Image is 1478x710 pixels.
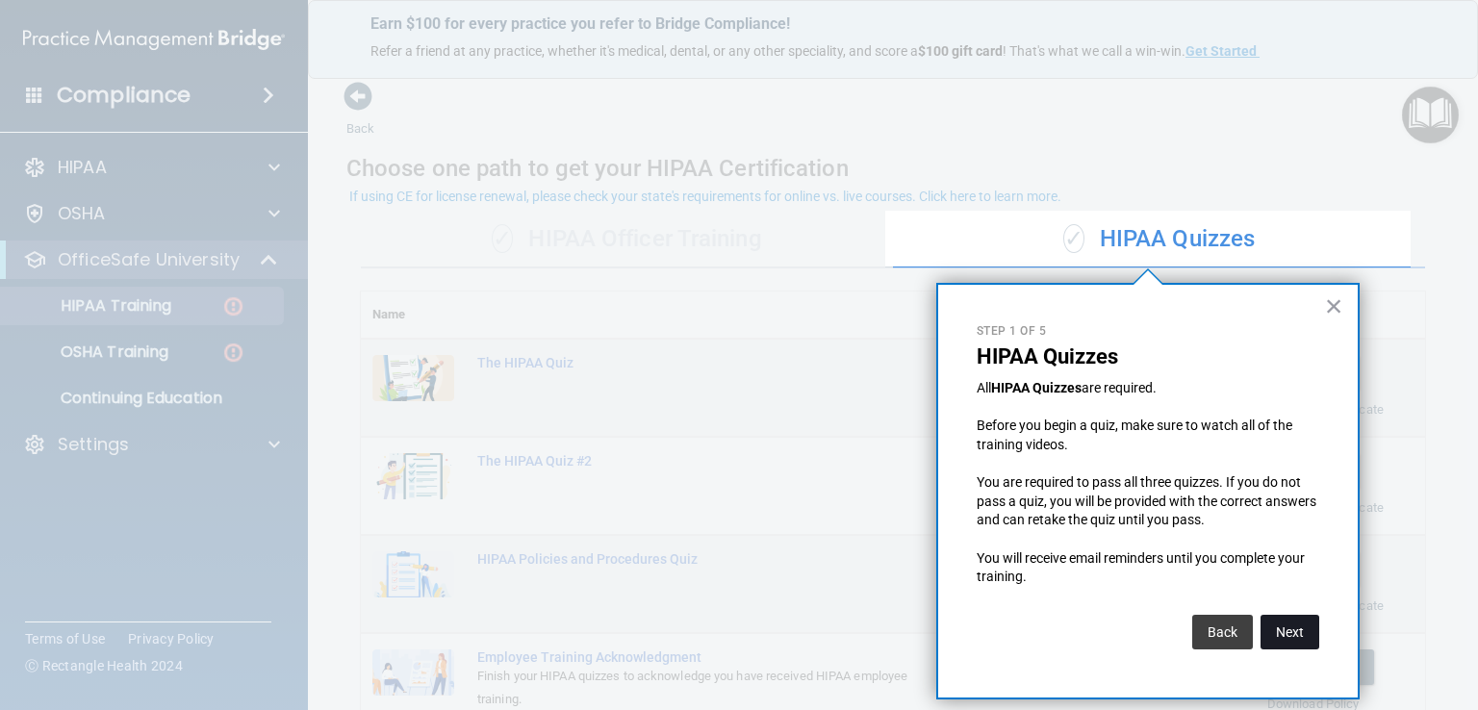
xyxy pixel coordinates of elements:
[1192,615,1253,649] button: Back
[977,344,1319,369] p: HIPAA Quizzes
[977,473,1319,530] p: You are required to pass all three quizzes. If you do not pass a quiz, you will be provided with ...
[893,211,1425,268] div: HIPAA Quizzes
[977,323,1319,340] p: Step 1 of 5
[1261,615,1319,649] button: Next
[1325,291,1343,321] button: Close
[991,380,1082,395] strong: HIPAA Quizzes
[1063,224,1084,253] span: ✓
[977,380,991,395] span: All
[977,549,1319,587] p: You will receive email reminders until you complete your training.
[977,417,1319,454] p: Before you begin a quiz, make sure to watch all of the training videos.
[1082,380,1157,395] span: are required.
